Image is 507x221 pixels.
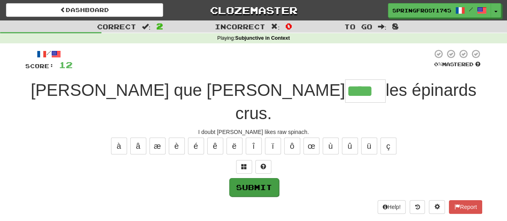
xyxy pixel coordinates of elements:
[392,7,451,14] span: SpringFrost1745
[392,21,399,31] span: 8
[25,128,482,136] div: I doubt [PERSON_NAME] likes raw spinach.
[207,138,223,154] button: ê
[169,138,185,154] button: è
[285,21,292,31] span: 0
[323,138,339,154] button: ù
[342,138,358,154] button: û
[303,138,319,154] button: œ
[25,49,73,59] div: /
[265,138,281,154] button: ï
[142,23,151,30] span: :
[6,3,163,17] a: Dashboard
[236,160,252,174] button: Switch sentence to multiple choice alt+p
[380,138,396,154] button: ç
[284,138,300,154] button: ô
[229,178,279,197] button: Submit
[434,61,442,67] span: 0 %
[226,138,242,154] button: ë
[130,138,146,154] button: â
[410,200,425,214] button: Round history (alt+y)
[449,200,482,214] button: Report
[246,138,262,154] button: î
[235,35,290,41] strong: Subjunctive in Context
[25,63,54,69] span: Score:
[432,61,482,68] div: Mastered
[271,23,280,30] span: :
[175,3,332,17] a: Clozemaster
[59,60,73,70] span: 12
[344,22,372,30] span: To go
[111,138,127,154] button: à
[31,81,345,99] span: [PERSON_NAME] que [PERSON_NAME]
[388,3,491,18] a: SpringFrost1745 /
[97,22,136,30] span: Correct
[255,160,271,174] button: Single letter hint - you only get 1 per sentence and score half the points! alt+h
[361,138,377,154] button: ü
[156,21,163,31] span: 2
[469,6,473,12] span: /
[215,22,265,30] span: Incorrect
[378,200,406,214] button: Help!
[188,138,204,154] button: é
[149,138,166,154] button: æ
[378,23,386,30] span: :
